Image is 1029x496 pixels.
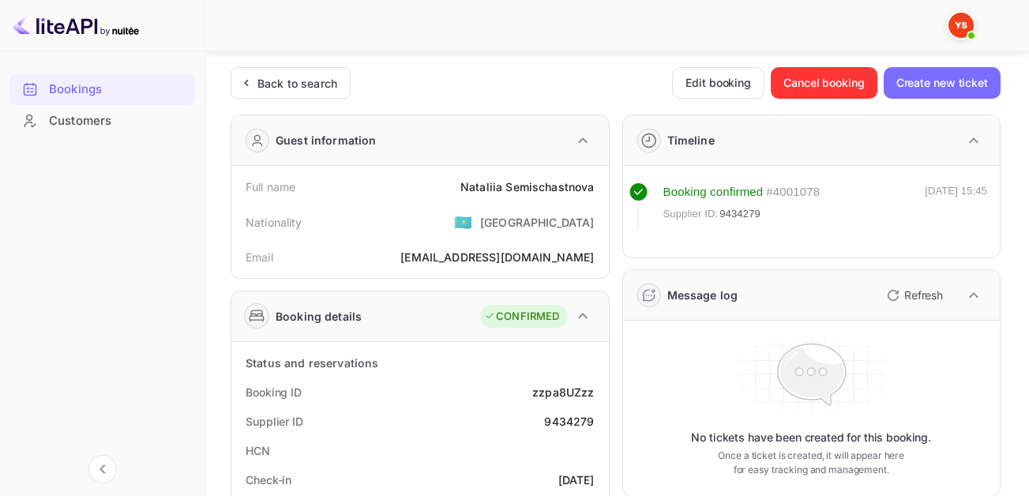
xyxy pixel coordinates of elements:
div: Full name [246,178,295,195]
div: Message log [667,287,738,303]
button: Cancel booking [771,67,877,99]
div: Customers [9,106,195,137]
div: Nataliia Semischastnova [460,178,594,195]
div: Email [246,249,273,265]
div: Booking ID [246,384,302,400]
span: United States [454,208,472,236]
div: Customers [49,112,187,130]
div: Status and reservations [246,355,378,371]
div: Guest information [276,132,377,148]
div: [GEOGRAPHIC_DATA] [480,214,595,231]
div: HCN [246,442,270,459]
div: CONFIRMED [484,309,559,325]
p: Refresh [904,287,943,303]
button: Edit booking [672,67,764,99]
div: zzpa8UZzz [532,384,594,400]
a: Customers [9,106,195,135]
div: Booking details [276,308,362,325]
div: Back to search [257,75,337,92]
p: Once a ticket is created, it will appear here for easy tracking and management. [711,449,911,477]
div: [EMAIL_ADDRESS][DOMAIN_NAME] [400,249,594,265]
div: Timeline [667,132,715,148]
div: Bookings [9,74,195,105]
button: Collapse navigation [88,455,117,483]
span: Supplier ID: [663,206,719,222]
img: LiteAPI logo [13,13,139,38]
div: [DATE] 15:45 [925,183,987,229]
div: Bookings [49,81,187,99]
div: # 4001078 [766,183,820,201]
a: Bookings [9,74,195,103]
button: Refresh [877,283,949,308]
div: Check-in [246,472,291,488]
span: 9434279 [719,206,760,222]
div: 9434279 [544,413,594,430]
button: Create new ticket [884,67,1001,99]
img: Yandex Support [948,13,974,38]
div: [DATE] [558,472,595,488]
div: Nationality [246,214,302,231]
div: Booking confirmed [663,183,764,201]
div: Supplier ID [246,413,303,430]
p: No tickets have been created for this booking. [691,430,931,445]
